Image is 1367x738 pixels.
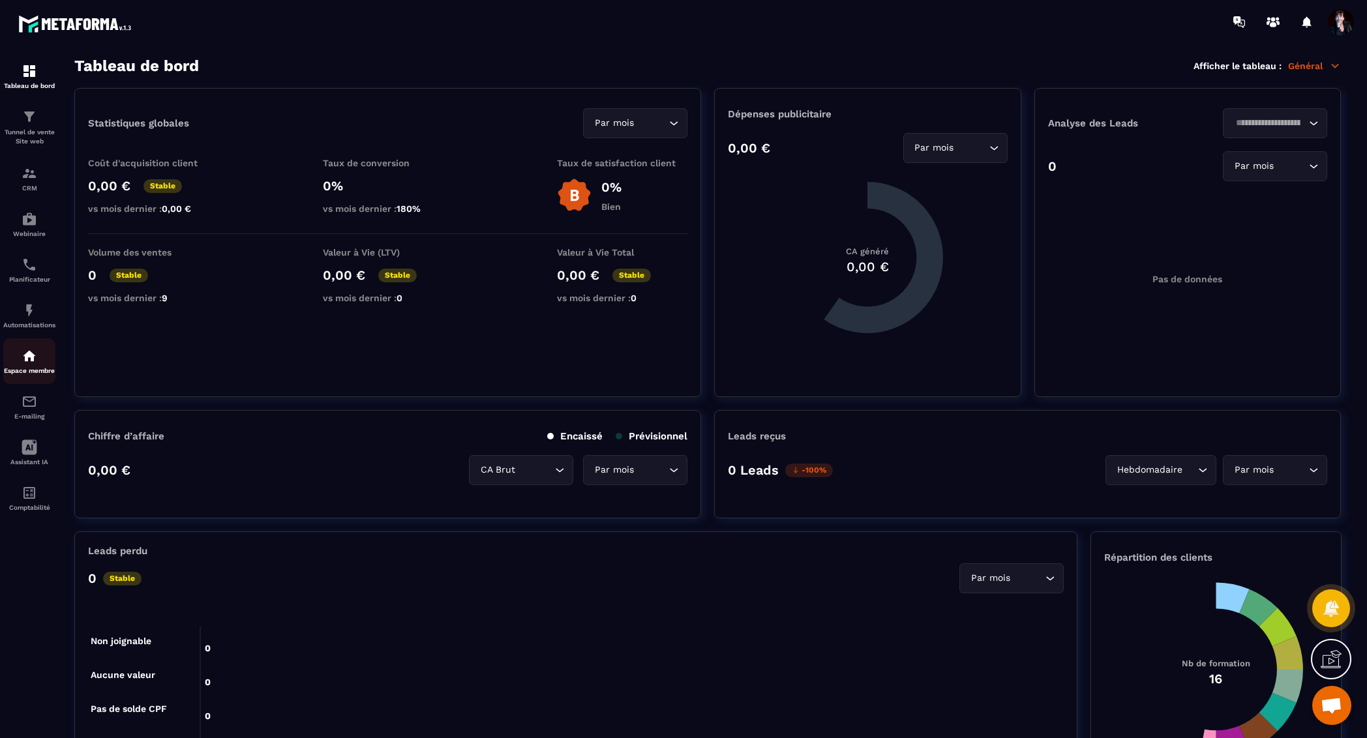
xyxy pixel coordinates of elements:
[88,158,218,168] p: Coût d'acquisition client
[3,276,55,283] p: Planificateur
[1185,463,1195,477] input: Search for option
[3,128,55,146] p: Tunnel de vente Site web
[3,230,55,237] p: Webinaire
[88,203,218,214] p: vs mois dernier :
[1048,117,1188,129] p: Analyse des Leads
[1223,108,1327,138] div: Search for option
[3,82,55,89] p: Tableau de bord
[728,430,786,442] p: Leads reçus
[637,116,666,130] input: Search for option
[91,670,155,680] tspan: Aucune valeur
[469,455,573,485] div: Search for option
[968,571,1013,585] span: Par mois
[728,140,770,156] p: 0,00 €
[592,463,637,477] span: Par mois
[1312,686,1351,725] div: Ouvrir le chat
[3,413,55,420] p: E-mailing
[3,99,55,156] a: formationformationTunnel de vente Site web
[612,269,651,282] p: Stable
[18,12,136,36] img: logo
[3,53,55,99] a: formationformationTableau de bord
[959,563,1064,593] div: Search for option
[1104,552,1328,563] p: Répartition des clients
[88,570,97,586] p: 0
[22,485,37,501] img: accountant
[3,247,55,293] a: schedulerschedulerPlanificateur
[88,117,189,129] p: Statistiques globales
[785,464,833,477] p: -100%
[397,293,402,303] span: 0
[88,178,130,194] p: 0,00 €
[323,158,453,168] p: Taux de conversion
[22,348,37,364] img: automations
[477,463,518,477] span: CA Brut
[22,211,37,227] img: automations
[74,57,199,75] h3: Tableau de bord
[1223,455,1327,485] div: Search for option
[601,179,622,195] p: 0%
[631,293,637,303] span: 0
[3,321,55,329] p: Automatisations
[88,247,218,258] p: Volume des ventes
[583,455,687,485] div: Search for option
[110,269,148,282] p: Stable
[143,179,182,193] p: Stable
[1231,463,1276,477] span: Par mois
[397,203,421,214] span: 180%
[728,108,1007,120] p: Dépenses publicitaire
[3,184,55,192] p: CRM
[3,504,55,511] p: Comptabilité
[1152,274,1222,284] p: Pas de données
[557,267,599,283] p: 0,00 €
[88,462,130,478] p: 0,00 €
[557,158,687,168] p: Taux de satisfaction client
[1048,158,1057,174] p: 0
[1276,463,1306,477] input: Search for option
[557,293,687,303] p: vs mois dernier :
[22,257,37,273] img: scheduler
[1105,455,1216,485] div: Search for option
[1114,463,1185,477] span: Hebdomadaire
[1276,159,1306,173] input: Search for option
[323,247,453,258] p: Valeur à Vie (LTV)
[3,430,55,475] a: Assistant IA
[22,303,37,318] img: automations
[323,178,453,194] p: 0%
[1231,116,1306,130] input: Search for option
[22,166,37,181] img: formation
[3,384,55,430] a: emailemailE-mailing
[22,63,37,79] img: formation
[728,462,779,478] p: 0 Leads
[323,203,453,214] p: vs mois dernier :
[3,338,55,384] a: automationsautomationsEspace membre
[1288,60,1341,72] p: Général
[3,458,55,465] p: Assistant IA
[323,267,365,283] p: 0,00 €
[88,545,147,557] p: Leads perdu
[162,293,168,303] span: 9
[3,367,55,374] p: Espace membre
[103,572,142,585] p: Stable
[22,109,37,125] img: formation
[3,475,55,521] a: accountantaccountantComptabilité
[91,636,151,647] tspan: Non joignable
[88,293,218,303] p: vs mois dernier :
[3,201,55,247] a: automationsautomationsWebinaire
[162,203,191,214] span: 0,00 €
[22,394,37,409] img: email
[1194,61,1282,71] p: Afficher le tableau :
[3,293,55,338] a: automationsautomationsAutomatisations
[557,178,592,213] img: b-badge-o.b3b20ee6.svg
[88,430,164,442] p: Chiffre d’affaire
[88,267,97,283] p: 0
[592,116,637,130] span: Par mois
[903,133,1008,163] div: Search for option
[3,156,55,201] a: formationformationCRM
[912,141,957,155] span: Par mois
[91,703,167,714] tspan: Pas de solde CPF
[1223,151,1327,181] div: Search for option
[378,269,417,282] p: Stable
[518,463,552,477] input: Search for option
[583,108,687,138] div: Search for option
[1231,159,1276,173] span: Par mois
